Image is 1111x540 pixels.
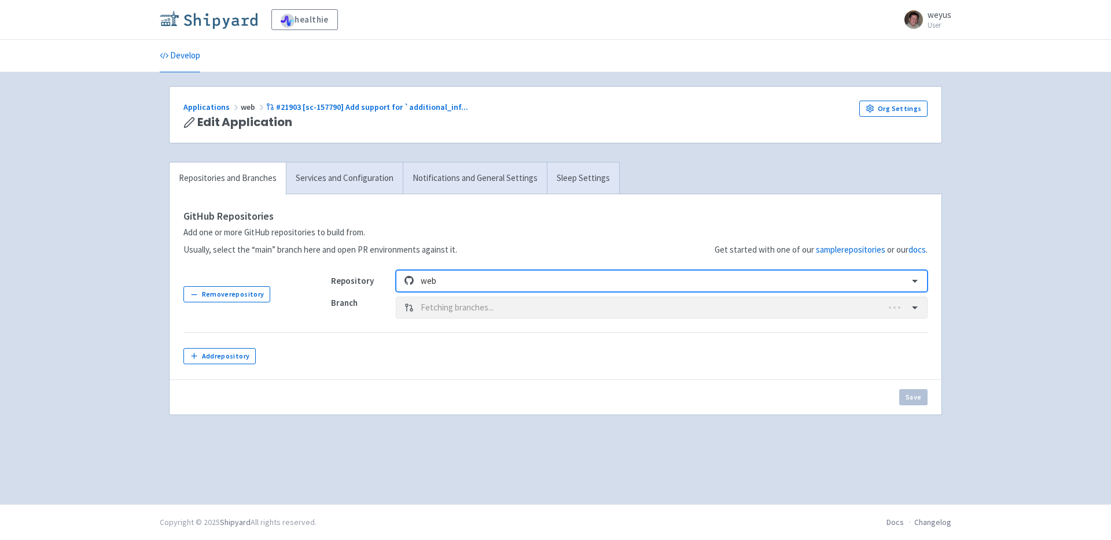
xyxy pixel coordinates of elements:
button: Save [899,389,928,405]
p: Usually, select the “main” branch here and open PR environments against it. [183,243,457,257]
a: Develop [160,40,200,72]
a: Repositories and Branches [170,162,286,194]
img: Shipyard logo [160,10,257,29]
strong: GitHub Repositories [183,209,274,223]
small: User [928,21,951,29]
a: Org Settings [859,101,928,117]
button: Addrepository [183,348,256,364]
a: #21903 [sc-157790] Add support for `additional_inf... [266,102,470,112]
strong: Repository [331,275,374,286]
p: Get started with one of our or our . [715,243,928,257]
a: Sleep Settings [547,162,619,194]
a: Shipyard [220,517,251,527]
p: Add one or more GitHub repositories to build from. [183,226,457,239]
strong: Branch [331,297,358,308]
span: web [241,102,266,112]
div: Copyright © 2025 All rights reserved. [160,516,317,528]
a: Services and Configuration [286,162,403,194]
a: Changelog [914,517,951,527]
span: #21903 [sc-157790] Add support for `additional_inf ... [276,102,468,112]
a: Docs [886,517,904,527]
span: Edit Application [197,116,292,129]
a: Notifications and General Settings [403,162,547,194]
button: Removerepository [183,286,270,302]
a: docs [908,244,926,255]
a: healthie [271,9,338,30]
a: Applications [183,102,241,112]
a: samplerepositories [816,244,885,255]
a: weyus User [897,10,951,29]
span: weyus [928,9,951,20]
